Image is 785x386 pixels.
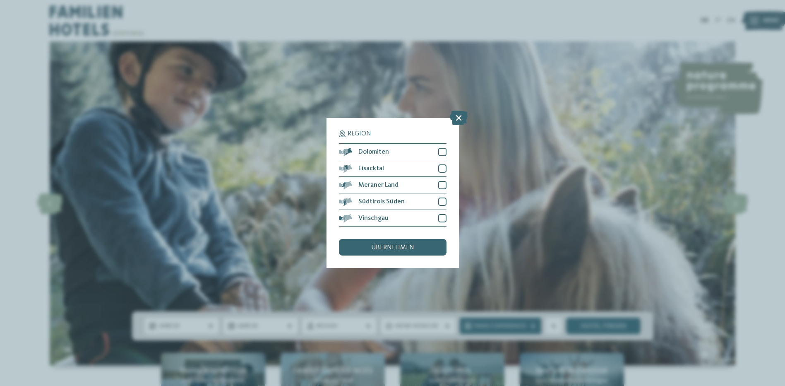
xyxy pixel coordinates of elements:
[358,215,389,222] span: Vinschgau
[358,149,389,155] span: Dolomiten
[358,198,405,205] span: Südtirols Süden
[358,182,399,188] span: Meraner Land
[371,244,414,251] span: übernehmen
[358,165,384,172] span: Eisacktal
[348,130,371,137] span: Region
